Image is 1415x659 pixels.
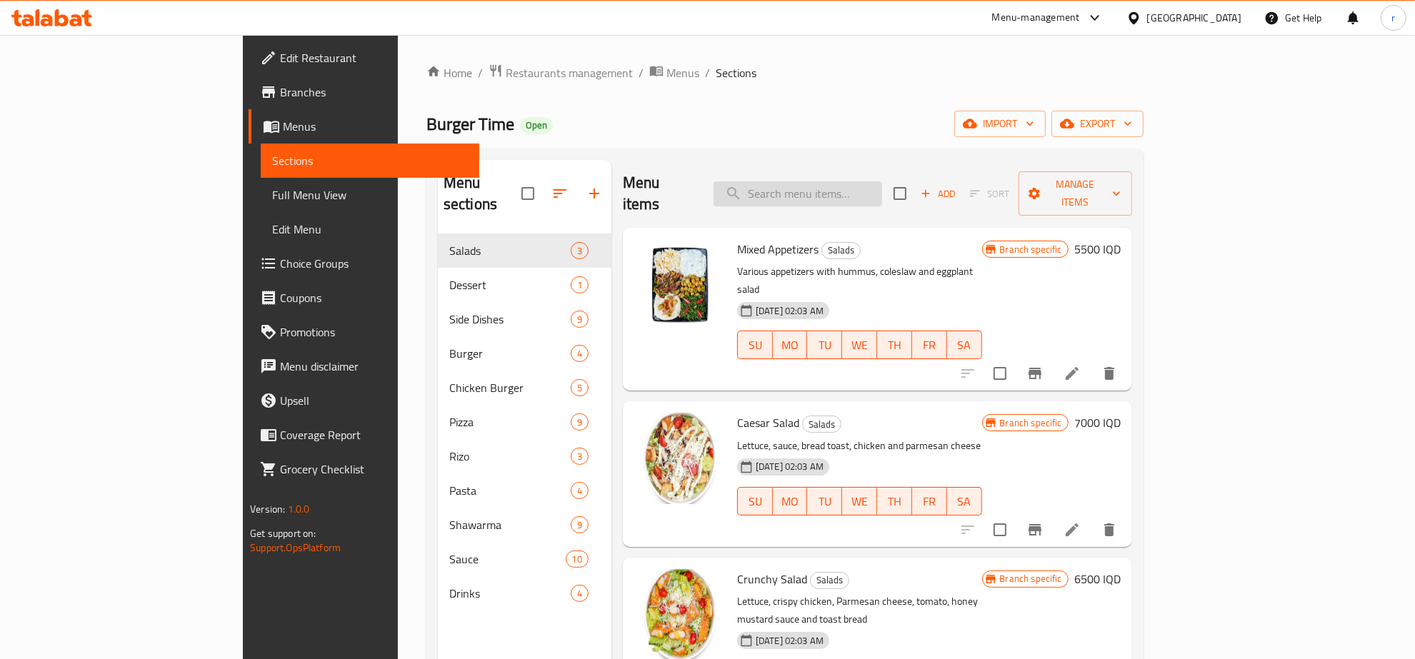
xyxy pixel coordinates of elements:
[449,482,571,499] span: Pasta
[842,331,877,359] button: WE
[750,460,829,473] span: [DATE] 02:03 AM
[1018,356,1052,391] button: Branch-specific-item
[280,358,468,375] span: Menu disclaimer
[250,538,341,557] a: Support.OpsPlatform
[280,461,468,478] span: Grocery Checklist
[918,335,941,356] span: FR
[779,335,802,356] span: MO
[449,413,571,431] div: Pizza
[426,108,514,140] span: Burger Time
[288,500,310,518] span: 1.0.0
[1074,239,1121,259] h6: 5500 IQD
[438,576,611,610] div: Drinks4
[666,64,699,81] span: Menus
[649,64,699,82] a: Menus
[577,176,611,211] button: Add section
[280,289,468,306] span: Coupons
[571,313,588,326] span: 9
[571,413,589,431] div: items
[885,178,915,208] span: Select section
[249,418,479,452] a: Coverage Report
[822,242,860,258] span: Salads
[571,450,588,463] span: 3
[449,379,571,396] span: Chicken Burger
[449,276,571,293] span: Dessert
[919,186,957,202] span: Add
[810,572,849,589] div: Salads
[249,452,479,486] a: Grocery Checklist
[811,572,849,588] span: Salads
[1051,111,1144,137] button: export
[571,347,588,361] span: 4
[571,587,588,600] span: 4
[566,553,588,566] span: 10
[438,302,611,336] div: Side Dishes9
[272,186,468,203] span: Full Menu View
[449,242,571,259] span: Salads
[261,212,479,246] a: Edit Menu
[571,345,589,362] div: items
[571,276,589,293] div: items
[779,491,802,512] span: MO
[250,524,316,543] span: Get support on:
[571,381,588,395] span: 5
[449,448,571,465] span: Rizo
[280,49,468,66] span: Edit Restaurant
[513,178,543,208] span: Select all sections
[634,239,726,331] img: Mixed Appetizers
[918,491,941,512] span: FR
[912,331,947,359] button: FR
[571,278,588,292] span: 1
[985,358,1015,388] span: Select to update
[283,118,468,135] span: Menus
[426,64,1144,82] nav: breadcrumb
[280,255,468,272] span: Choice Groups
[280,426,468,443] span: Coverage Report
[842,487,877,515] button: WE
[249,315,479,349] a: Promotions
[449,585,571,602] div: Drinks
[737,238,819,260] span: Mixed Appetizers
[994,572,1068,585] span: Branch specific
[571,482,589,499] div: items
[438,542,611,576] div: Sauce10
[280,84,468,101] span: Branches
[489,64,633,82] a: Restaurants management
[520,119,553,131] span: Open
[802,416,841,433] div: Salads
[438,268,611,302] div: Dessert1
[261,178,479,212] a: Full Menu View
[280,323,468,341] span: Promotions
[773,331,808,359] button: MO
[438,233,611,268] div: Salads3
[571,518,588,532] span: 9
[634,413,726,504] img: Caesar Salad
[449,550,566,568] span: Sauce
[449,516,571,533] span: Shawarma
[250,500,285,518] span: Version:
[947,331,982,359] button: SA
[737,263,982,298] p: Various appetizers with hummus, coleslaw and eggplant salad
[821,242,861,259] div: Salads
[438,508,611,542] div: Shawarma9
[571,311,589,328] div: items
[813,335,836,356] span: TU
[1147,10,1241,26] div: [GEOGRAPHIC_DATA]
[249,41,479,75] a: Edit Restaurant
[506,64,633,81] span: Restaurants management
[716,64,756,81] span: Sections
[449,311,571,328] span: Side Dishes
[1018,513,1052,547] button: Branch-specific-item
[915,183,961,205] span: Add item
[877,331,912,359] button: TH
[954,111,1046,137] button: import
[571,448,589,465] div: items
[953,491,976,512] span: SA
[883,491,906,512] span: TH
[947,487,982,515] button: SA
[985,515,1015,545] span: Select to update
[639,64,644,81] li: /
